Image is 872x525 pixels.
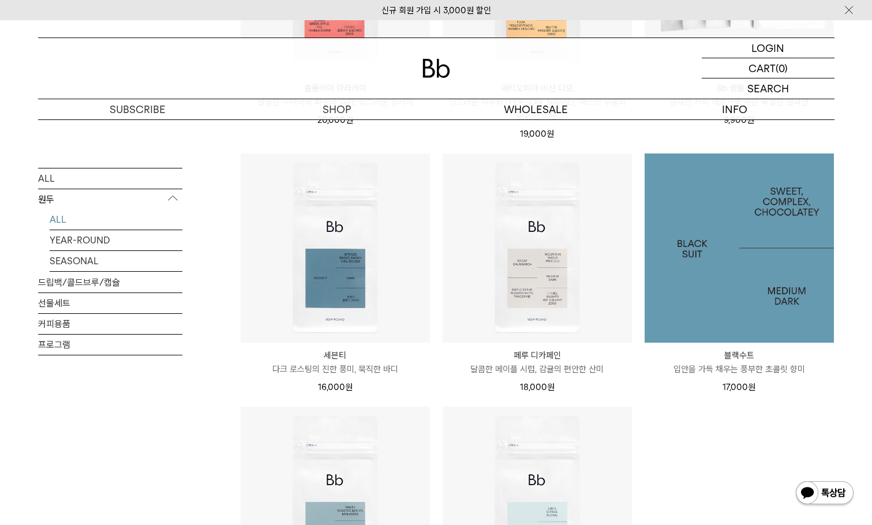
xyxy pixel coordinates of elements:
a: CART (0) [702,58,834,78]
span: 원 [547,129,554,139]
a: SEASONAL [50,250,182,271]
a: 페루 디카페인 달콤한 메이플 시럽, 감귤의 편안한 산미 [443,348,632,376]
p: CART [749,58,776,78]
span: 19,000 [520,129,554,139]
a: LOGIN [702,38,834,58]
p: 원두 [38,189,182,209]
p: LOGIN [751,38,784,58]
p: INFO [635,99,834,119]
p: 블랙수트 [645,348,834,362]
a: 세븐티 다크 로스팅의 진한 풍미, 묵직한 바디 [241,348,430,376]
span: 원 [747,115,754,125]
a: ALL [50,209,182,229]
img: 로고 [422,59,450,78]
p: (0) [776,58,788,78]
img: 세븐티 [241,153,430,343]
a: SUBSCRIBE [38,99,237,119]
a: 블랙수트 입안을 가득 채우는 풍부한 초콜릿 향미 [645,348,834,376]
span: 원 [345,382,353,392]
p: 페루 디카페인 [443,348,632,362]
p: 달콤한 메이플 시럽, 감귤의 편안한 산미 [443,362,632,376]
img: 카카오톡 채널 1:1 채팅 버튼 [795,480,855,508]
span: 9,900 [724,115,754,125]
span: 20,000 [317,115,353,125]
a: 커피용품 [38,313,182,333]
a: YEAR-ROUND [50,230,182,250]
span: 18,000 [520,382,555,392]
p: 다크 로스팅의 진한 풍미, 묵직한 바디 [241,362,430,376]
img: 1000000031_add2_036.jpg [645,153,834,343]
a: ALL [38,168,182,188]
a: 블랙수트 [645,153,834,343]
p: SEARCH [747,78,789,99]
span: 원 [748,382,755,392]
a: SHOP [237,99,436,119]
img: 페루 디카페인 [443,153,632,343]
span: 원 [547,382,555,392]
p: 입안을 가득 채우는 풍부한 초콜릿 향미 [645,362,834,376]
a: 선물세트 [38,292,182,313]
span: 17,000 [723,382,755,392]
a: 드립백/콜드브루/캡슐 [38,272,182,292]
p: WHOLESALE [436,99,635,119]
p: 세븐티 [241,348,430,362]
span: 원 [346,115,353,125]
span: 16,000 [318,382,353,392]
a: 신규 회원 가입 시 3,000원 할인 [381,5,491,16]
a: 프로그램 [38,334,182,354]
